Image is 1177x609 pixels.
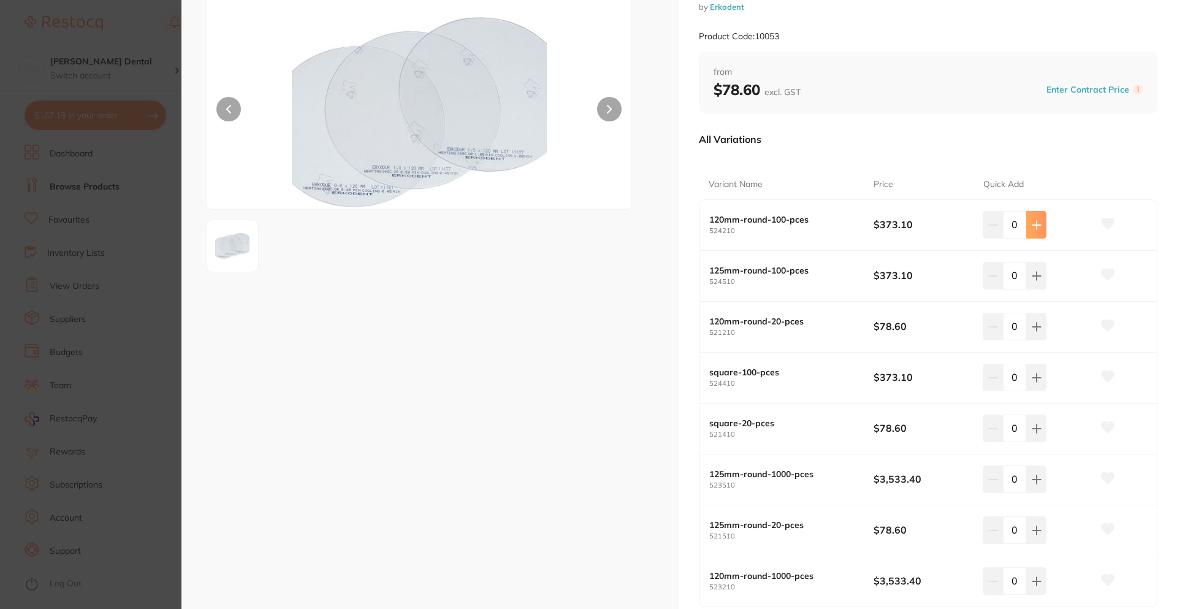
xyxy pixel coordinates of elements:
span: from [714,66,1143,79]
small: 524410 [709,380,874,388]
b: $78.60 [874,320,972,333]
p: Quick Add [983,178,1024,191]
small: 523510 [709,481,874,489]
b: $78.60 [874,523,972,537]
b: $373.10 [874,269,972,282]
small: 524510 [709,278,874,286]
b: $3,533.40 [874,574,972,588]
b: $78.60 [714,80,801,99]
p: All Variations [699,133,761,145]
b: 125mm-round-1000-pces [709,469,857,479]
a: Erkodent [710,2,744,12]
small: 523210 [709,583,874,591]
b: $3,533.40 [874,472,972,486]
img: XzE1LmpwZw [292,15,547,209]
img: XzE1LmpwZw [210,228,254,264]
b: $373.10 [874,218,972,231]
small: 524210 [709,227,874,235]
small: 521410 [709,431,874,439]
button: Enter Contract Price [1043,84,1133,96]
b: 125mm-round-100-pces [709,266,857,275]
b: 120mm-round-20-pces [709,316,857,326]
label: i [1133,85,1143,94]
small: 521510 [709,532,874,540]
b: $373.10 [874,370,972,384]
small: Product Code: 10053 [699,31,779,42]
b: square-20-pces [709,418,857,428]
span: excl. GST [764,86,801,98]
b: 125mm-round-20-pces [709,520,857,530]
b: 120mm-round-100-pces [709,215,857,224]
b: 120mm-round-1000-pces [709,571,857,581]
p: Variant Name [709,178,763,191]
small: 521210 [709,329,874,337]
p: Price [874,178,893,191]
b: square-100-pces [709,367,857,377]
small: by [699,2,1157,12]
b: $78.60 [874,421,972,435]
